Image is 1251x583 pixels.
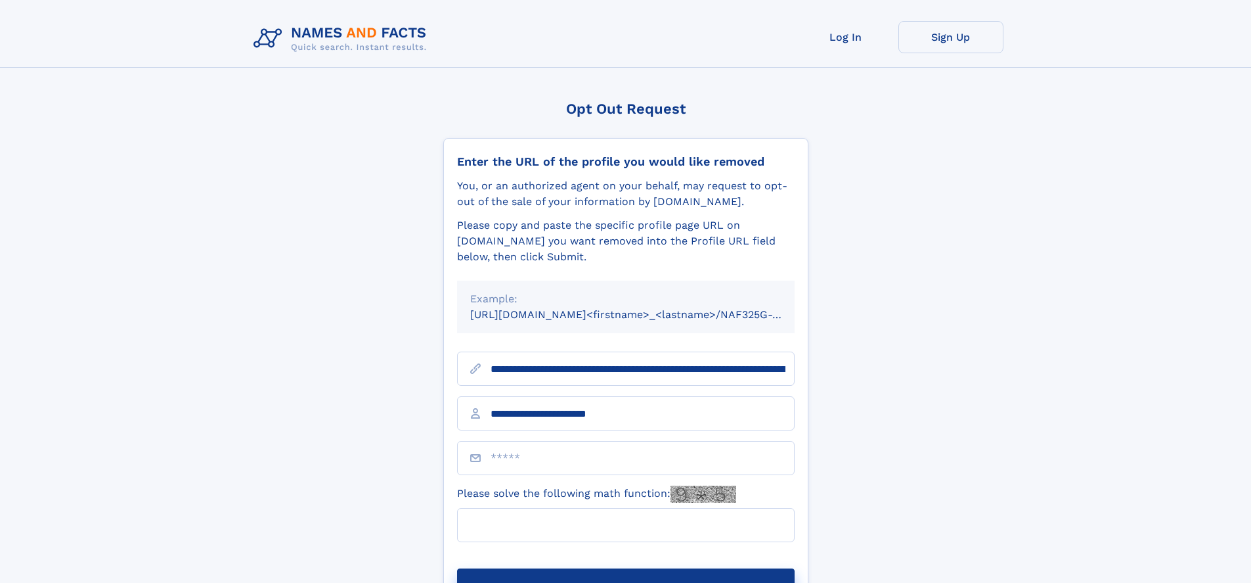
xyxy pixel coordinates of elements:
[470,291,781,307] div: Example:
[470,308,820,321] small: [URL][DOMAIN_NAME]<firstname>_<lastname>/NAF325G-xxxxxxxx
[898,21,1003,53] a: Sign Up
[457,154,795,169] div: Enter the URL of the profile you would like removed
[457,178,795,210] div: You, or an authorized agent on your behalf, may request to opt-out of the sale of your informatio...
[457,486,736,503] label: Please solve the following math function:
[443,101,808,117] div: Opt Out Request
[248,21,437,57] img: Logo Names and Facts
[793,21,898,53] a: Log In
[457,218,795,265] div: Please copy and paste the specific profile page URL on [DOMAIN_NAME] you want removed into the Pr...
